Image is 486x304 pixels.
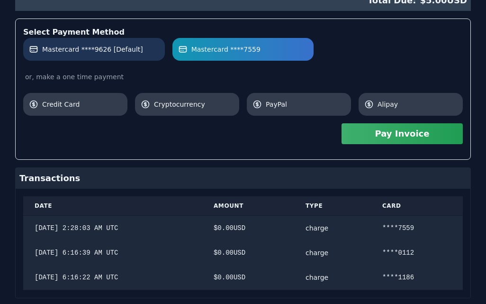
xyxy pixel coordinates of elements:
div: or, make a one time payment [23,72,463,82]
span: Alipay [378,100,457,109]
div: [DATE] 2:28:03 AM UTC [35,223,191,233]
button: Pay Invoice [342,123,463,144]
div: [DATE] 6:16:39 AM UTC [35,248,191,258]
span: PayPal [266,100,345,109]
th: Type [294,196,371,216]
div: [DATE] 6:16:22 AM UTC [35,273,191,282]
div: charge [306,223,360,233]
div: charge [306,248,360,258]
th: Card [371,196,463,216]
th: Date [23,196,202,216]
div: charge [306,273,360,282]
span: Mastercard ****9626 [Default] [42,45,143,54]
div: Select Payment Method [23,27,463,38]
span: Cryptocurrency [154,100,234,109]
th: Amount [202,196,294,216]
div: Transactions [16,168,470,189]
span: Credit Card [42,100,122,109]
div: $ 0.00 USD [214,273,283,282]
div: $ 0.00 USD [214,248,283,258]
div: $ 0.00 USD [214,223,283,233]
